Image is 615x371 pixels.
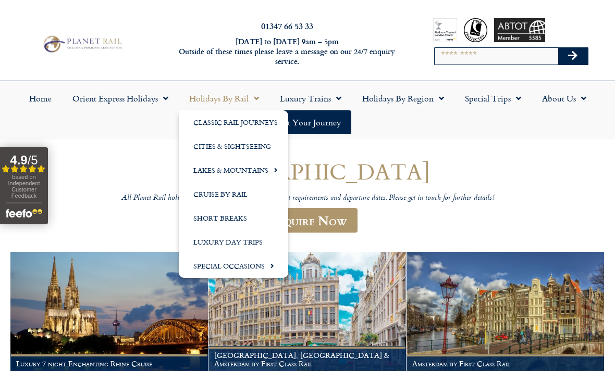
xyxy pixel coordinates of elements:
a: Orient Express Holidays [62,86,179,110]
a: Lakes & Mountains [179,158,288,182]
a: Holidays by Rail [179,86,269,110]
p: All Planet Rail holidays are tailor made to suit your exact requirements and departure dates. Ple... [57,194,558,203]
h1: [GEOGRAPHIC_DATA], [GEOGRAPHIC_DATA] & Amsterdam by First Class Rail [214,351,400,368]
nav: Menu [5,86,610,134]
h1: Amsterdam by First Class Rail [412,360,598,368]
button: Search [558,48,588,65]
a: Cities & Sightseeing [179,134,288,158]
a: Start your Journey [264,110,351,134]
a: About Us [532,86,597,110]
a: Short Breaks [179,206,288,230]
a: Luxury Day Trips [179,230,288,254]
h1: [GEOGRAPHIC_DATA] [57,159,558,184]
a: 01347 66 53 33 [261,20,313,32]
a: Classic Rail Journeys [179,110,288,134]
img: Planet Rail Train Holidays Logo [40,34,124,54]
h6: [DATE] to [DATE] 9am – 5pm Outside of these times please leave a message on our 24/7 enquiry serv... [167,37,408,66]
a: Holidays by Region [352,86,454,110]
a: Luxury Trains [269,86,352,110]
a: Special Occasions [179,254,288,278]
a: Cruise by Rail [179,182,288,206]
a: Home [19,86,62,110]
a: Enquire Now [258,208,358,233]
a: Special Trips [454,86,532,110]
ul: Holidays by Rail [179,110,288,278]
h1: Luxury 7 night Enchanting Rhine Cruise [16,360,202,368]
